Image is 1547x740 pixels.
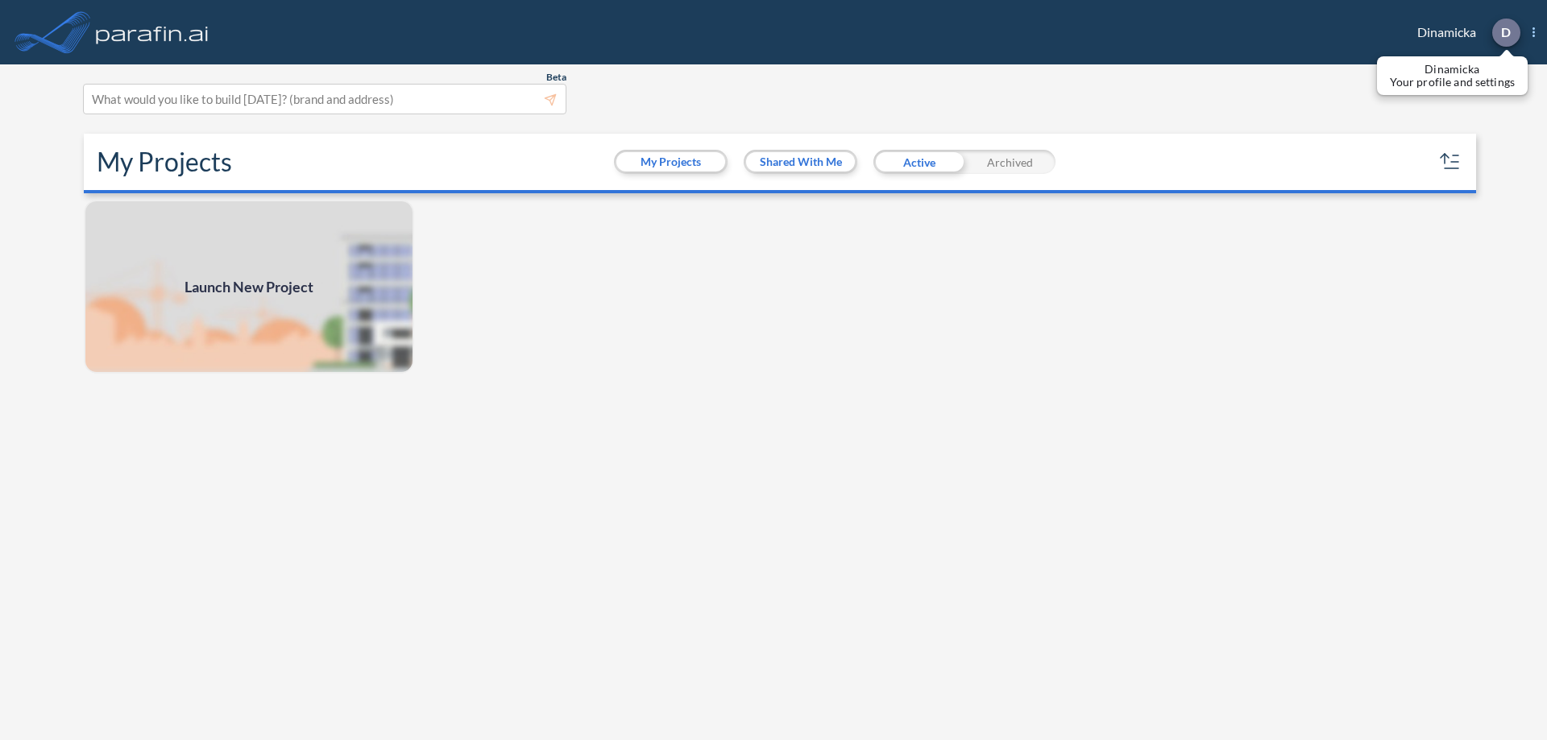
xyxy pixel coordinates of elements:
[185,276,313,298] span: Launch New Project
[546,71,566,84] span: Beta
[873,150,964,174] div: Active
[84,200,414,374] a: Launch New Project
[97,147,232,177] h2: My Projects
[93,16,212,48] img: logo
[1390,76,1515,89] p: Your profile and settings
[1437,149,1463,175] button: sort
[1501,25,1511,39] p: D
[1393,19,1535,47] div: Dinamicka
[964,150,1056,174] div: Archived
[1390,63,1515,76] p: Dinamicka
[84,200,414,374] img: add
[746,152,855,172] button: Shared With Me
[616,152,725,172] button: My Projects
